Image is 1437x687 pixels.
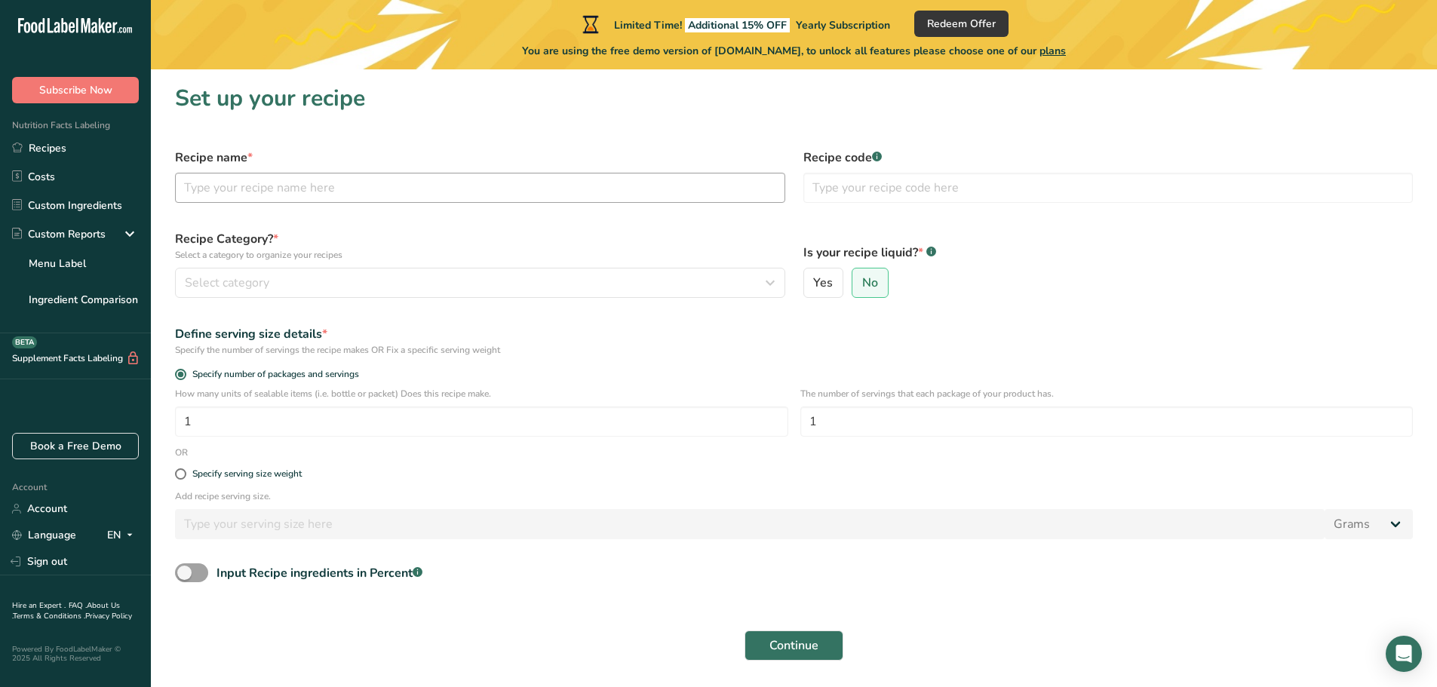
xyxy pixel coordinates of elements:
[175,509,1325,539] input: Type your serving size here
[803,149,1414,167] label: Recipe code
[813,275,833,290] span: Yes
[800,387,1414,400] p: The number of servings that each package of your product has.
[796,18,890,32] span: Yearly Subscription
[12,522,76,548] a: Language
[185,274,269,292] span: Select category
[12,433,139,459] a: Book a Free Demo
[175,173,785,203] input: Type your recipe name here
[685,18,790,32] span: Additional 15% OFF
[522,43,1066,59] span: You are using the free demo version of [DOMAIN_NAME], to unlock all features please choose one of...
[927,16,996,32] span: Redeem Offer
[107,526,139,544] div: EN
[175,248,785,262] p: Select a category to organize your recipes
[175,325,1413,343] div: Define serving size details
[39,82,112,98] span: Subscribe Now
[12,600,66,611] a: Hire an Expert .
[175,387,788,400] p: How many units of sealable items (i.e. bottle or packet) Does this recipe make.
[12,645,139,663] div: Powered By FoodLabelMaker © 2025 All Rights Reserved
[216,564,422,582] div: Input Recipe ingredients in Percent
[186,369,359,380] span: Specify number of packages and servings
[914,11,1009,37] button: Redeem Offer
[175,268,785,298] button: Select category
[769,636,818,655] span: Continue
[175,343,1413,357] div: Specify the number of servings the recipe makes OR Fix a specific serving weight
[12,600,120,621] a: About Us .
[862,275,878,290] span: No
[175,81,1413,115] h1: Set up your recipe
[1386,636,1422,672] div: Open Intercom Messenger
[803,244,1414,262] label: Is your recipe liquid?
[803,173,1414,203] input: Type your recipe code here
[69,600,87,611] a: FAQ .
[175,149,785,167] label: Recipe name
[12,226,106,242] div: Custom Reports
[13,611,85,621] a: Terms & Conditions .
[579,15,890,33] div: Limited Time!
[12,77,139,103] button: Subscribe Now
[175,230,785,262] label: Recipe Category?
[166,446,197,459] div: OR
[745,630,843,661] button: Continue
[175,489,1413,503] p: Add recipe serving size.
[192,468,302,480] div: Specify serving size weight
[12,336,37,348] div: BETA
[1039,44,1066,58] span: plans
[85,611,132,621] a: Privacy Policy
